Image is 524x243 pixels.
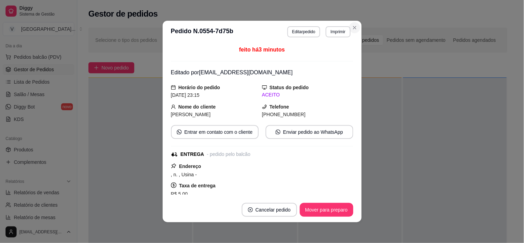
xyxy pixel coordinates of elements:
[171,112,211,117] span: [PERSON_NAME]
[287,26,320,37] button: Editarpedido
[171,85,176,90] span: calendar
[349,22,360,33] button: Close
[262,85,267,90] span: desktop
[262,104,267,109] span: phone
[270,85,309,90] strong: Status do pedido
[239,47,285,53] span: feito há 3 minutos
[171,26,234,37] h3: Pedido N. 0554-7d75b
[248,207,253,212] span: close-circle
[262,112,306,117] span: [PHONE_NUMBER]
[171,183,177,188] span: dollar
[326,26,350,37] button: Imprimir
[270,104,289,110] strong: Telefone
[276,130,280,134] span: whats-app
[171,104,176,109] span: user
[171,191,188,197] span: R$ 5,00
[242,203,297,217] button: close-circleCancelar pedido
[171,163,177,169] span: pushpin
[266,125,353,139] button: whats-appEnviar pedido ao WhatsApp
[171,172,197,177] span: , n. , Usina -
[207,151,250,158] div: - pedido pelo balcão
[262,91,353,99] div: ACEITO
[177,130,182,134] span: whats-app
[300,203,353,217] button: Mover para preparo
[179,163,201,169] strong: Endereço
[179,85,220,90] strong: Horário do pedido
[181,151,204,158] div: ENTREGA
[179,183,216,188] strong: Taxa de entrega
[171,92,200,98] span: [DATE] 23:15
[171,125,259,139] button: whats-appEntrar em contato com o cliente
[179,104,216,110] strong: Nome do cliente
[171,69,293,75] span: Editado por [EMAIL_ADDRESS][DOMAIN_NAME]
